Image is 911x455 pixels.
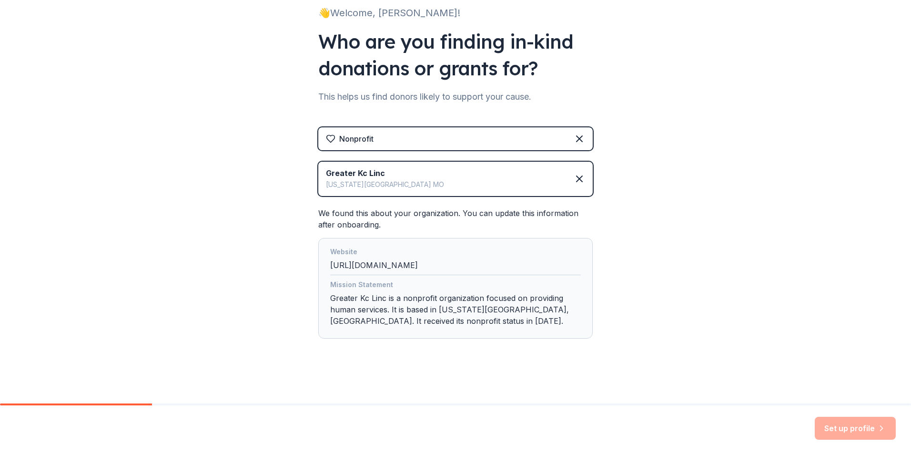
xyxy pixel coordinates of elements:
[330,246,581,259] div: Website
[318,89,593,104] div: This helps us find donors likely to support your cause.
[326,179,444,190] div: [US_STATE][GEOGRAPHIC_DATA] MO
[330,246,581,275] div: [URL][DOMAIN_NAME]
[326,167,444,179] div: Greater Kc Linc
[318,28,593,82] div: Who are you finding in-kind donations or grants for?
[330,279,581,292] div: Mission Statement
[318,5,593,21] div: 👋 Welcome, [PERSON_NAME]!
[330,279,581,331] div: Greater Kc Linc is a nonprofit organization focused on providing human services. It is based in [...
[318,207,593,339] div: We found this about your organization. You can update this information after onboarding.
[339,133,374,145] div: Nonprofit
